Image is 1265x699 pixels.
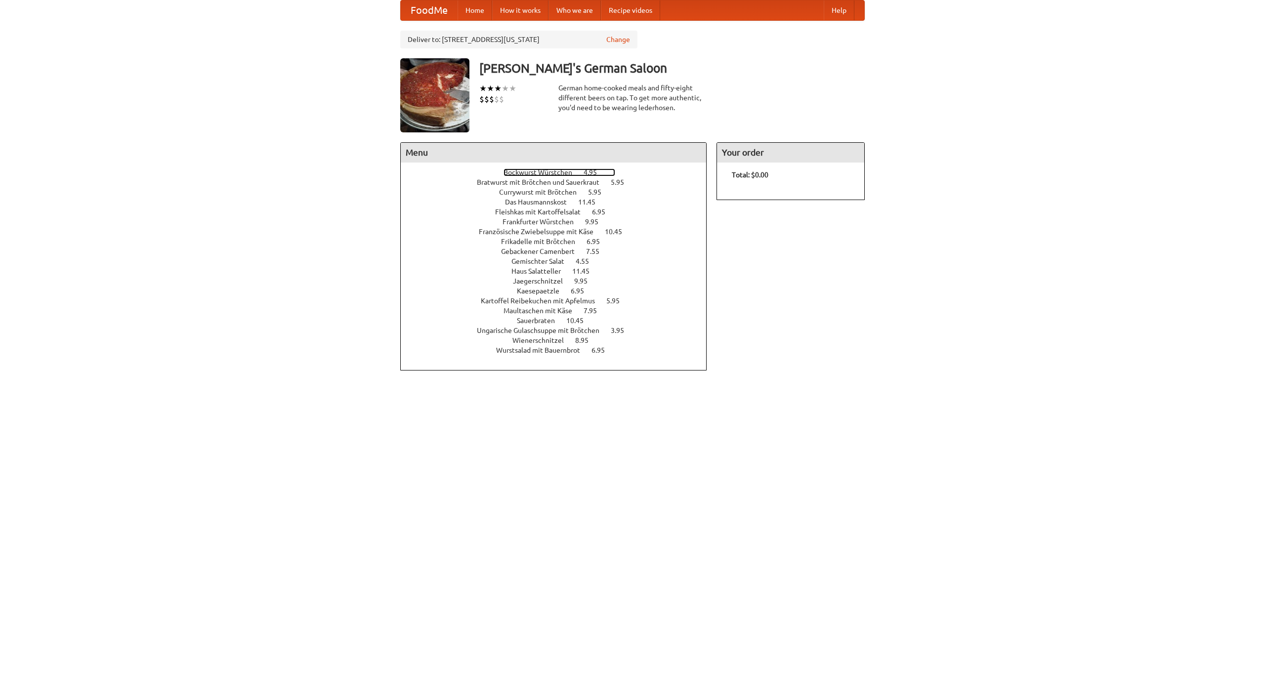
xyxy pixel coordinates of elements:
[574,277,597,285] span: 9.95
[481,297,638,305] a: Kartoffel Reibekuchen mit Apfelmus 5.95
[576,257,599,265] span: 4.55
[601,0,660,20] a: Recipe videos
[558,83,707,113] div: German home-cooked meals and fifty-eight different beers on tap. To get more authentic, you'd nee...
[495,208,624,216] a: Fleishkas mit Kartoffelsalat 6.95
[505,198,577,206] span: Das Hausmannskost
[501,247,585,255] span: Gebackener Camenbert
[479,228,603,236] span: Französische Zwiebelsuppe mit Käse
[511,257,574,265] span: Gemischter Salat
[503,218,617,226] a: Frankfurter Würstchen 9.95
[494,94,499,105] li: $
[501,238,618,246] a: Frikadelle mit Brötchen 6.95
[572,267,599,275] span: 11.45
[717,143,864,163] h4: Your order
[496,346,623,354] a: Wurstsalad mit Bauernbrot 6.95
[492,0,548,20] a: How it works
[512,336,607,344] a: Wienerschnitzel 8.95
[588,188,611,196] span: 5.95
[611,327,634,334] span: 3.95
[732,171,768,179] b: Total: $0.00
[496,346,590,354] span: Wurstsalad mit Bauernbrot
[499,188,587,196] span: Currywurst mit Brötchen
[477,327,609,334] span: Ungarische Gulaschsuppe mit Brötchen
[591,346,615,354] span: 6.95
[503,218,584,226] span: Frankfurter Würstchen
[511,267,571,275] span: Haus Salatteller
[606,35,630,44] a: Change
[499,188,620,196] a: Currywurst mit Brötchen 5.95
[477,327,642,334] a: Ungarische Gulaschsuppe mit Brötchen 3.95
[505,198,614,206] a: Das Hausmannskost 11.45
[479,83,487,94] li: ★
[400,31,637,48] div: Deliver to: [STREET_ADDRESS][US_STATE]
[512,336,574,344] span: Wienerschnitzel
[592,208,615,216] span: 6.95
[477,178,609,186] span: Bratwurst mit Brötchen und Sauerkraut
[517,317,565,325] span: Sauerbraten
[504,307,615,315] a: Maultaschen mit Käse 7.95
[400,58,469,132] img: angular.jpg
[489,94,494,105] li: $
[479,94,484,105] li: $
[481,297,605,305] span: Kartoffel Reibekuchen mit Apfelmus
[484,94,489,105] li: $
[479,58,865,78] h3: [PERSON_NAME]'s German Saloon
[487,83,494,94] li: ★
[477,178,642,186] a: Bratwurst mit Brötchen und Sauerkraut 5.95
[502,83,509,94] li: ★
[548,0,601,20] a: Who we are
[495,208,590,216] span: Fleishkas mit Kartoffelsalat
[584,168,607,176] span: 4.95
[517,287,569,295] span: Kaesepaetzle
[605,228,632,236] span: 10.45
[578,198,605,206] span: 11.45
[611,178,634,186] span: 5.95
[513,277,573,285] span: Jaegerschnitzel
[587,238,610,246] span: 6.95
[824,0,854,20] a: Help
[501,238,585,246] span: Frikadelle mit Brötchen
[479,228,640,236] a: Französische Zwiebelsuppe mit Käse 10.45
[513,277,606,285] a: Jaegerschnitzel 9.95
[494,83,502,94] li: ★
[509,83,516,94] li: ★
[511,267,608,275] a: Haus Salatteller 11.45
[511,257,607,265] a: Gemischter Salat 4.55
[504,168,615,176] a: Bockwurst Würstchen 4.95
[585,218,608,226] span: 9.95
[504,307,582,315] span: Maultaschen mit Käse
[566,317,593,325] span: 10.45
[606,297,630,305] span: 5.95
[575,336,598,344] span: 8.95
[584,307,607,315] span: 7.95
[517,317,602,325] a: Sauerbraten 10.45
[504,168,582,176] span: Bockwurst Würstchen
[499,94,504,105] li: $
[401,0,458,20] a: FoodMe
[586,247,609,255] span: 7.55
[401,143,706,163] h4: Menu
[517,287,602,295] a: Kaesepaetzle 6.95
[571,287,594,295] span: 6.95
[458,0,492,20] a: Home
[501,247,618,255] a: Gebackener Camenbert 7.55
